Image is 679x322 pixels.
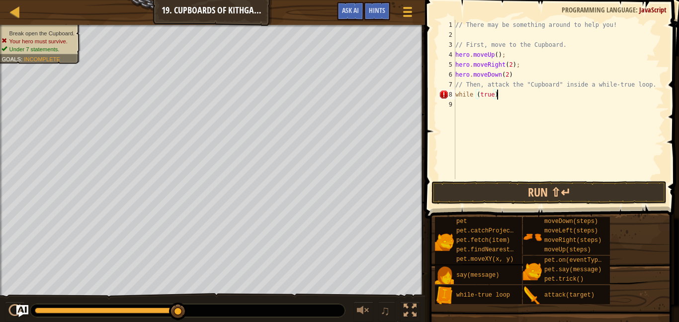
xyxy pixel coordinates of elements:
[456,246,553,253] span: pet.findNearestByType(type)
[639,5,667,14] span: JavaScript
[431,181,667,204] button: Run ⇧↵
[456,256,513,263] span: pet.moveXY(x, y)
[378,302,395,322] button: ♫
[523,227,542,246] img: portrait.png
[562,5,636,14] span: Programming language
[523,286,542,305] img: portrait.png
[9,38,68,44] span: Your hero must survive.
[1,29,75,37] li: Break open the Cupboard.
[439,90,455,100] div: 8
[400,302,420,322] button: Toggle fullscreen
[369,5,385,15] span: Hints
[544,257,637,264] span: pet.on(eventType, handler)
[544,237,601,244] span: moveRight(steps)
[439,30,455,40] div: 2
[544,246,591,253] span: moveUp(steps)
[544,276,584,283] span: pet.trick()
[439,40,455,50] div: 3
[1,56,21,62] span: Goals
[456,227,549,234] span: pet.catchProjectile(arrow)
[1,45,75,53] li: Under 7 statements.
[21,56,24,62] span: :
[342,5,359,15] span: Ask AI
[439,50,455,60] div: 4
[395,2,420,25] button: Show game menu
[544,292,594,299] span: attack(target)
[456,218,467,225] span: pet
[523,262,542,281] img: portrait.png
[439,60,455,70] div: 5
[9,46,60,52] span: Under 7 statements.
[24,56,60,62] span: Incomplete
[544,266,601,273] span: pet.say(message)
[435,286,454,305] img: portrait.png
[636,5,639,14] span: :
[544,227,598,234] span: moveLeft(steps)
[456,272,499,279] span: say(message)
[353,302,373,322] button: Adjust volume
[9,30,75,36] span: Break open the Cupboard.
[337,2,364,20] button: Ask AI
[544,218,598,225] span: moveDown(steps)
[439,70,455,80] div: 6
[456,237,510,244] span: pet.fetch(item)
[1,37,75,45] li: Your hero must survive.
[439,80,455,90] div: 7
[16,305,28,317] button: Ask AI
[439,20,455,30] div: 1
[435,266,454,285] img: portrait.png
[435,232,454,251] img: portrait.png
[380,303,390,318] span: ♫
[456,292,510,299] span: while-true loop
[439,100,455,109] div: 9
[5,302,25,322] button: Ctrl + P: Play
